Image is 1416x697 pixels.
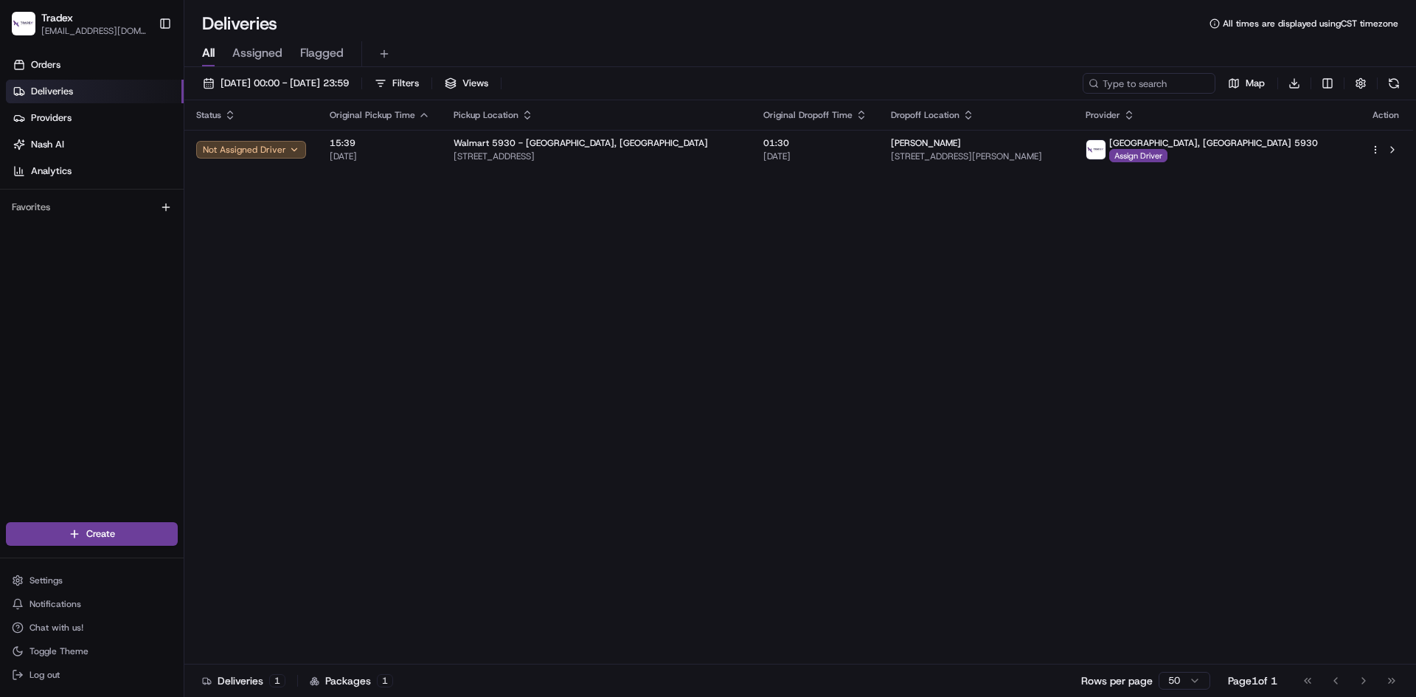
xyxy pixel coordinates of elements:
div: Page 1 of 1 [1228,673,1277,688]
a: 💻API Documentation [119,208,243,235]
span: Orders [31,58,60,72]
input: Type to search [1083,73,1215,94]
p: Welcome 👋 [15,59,268,83]
span: [GEOGRAPHIC_DATA], [GEOGRAPHIC_DATA] 5930 [1109,137,1318,149]
div: Start new chat [50,141,242,156]
button: Map [1221,73,1271,94]
span: Assigned [232,44,282,62]
button: TradexTradex[EMAIL_ADDRESS][DOMAIN_NAME] [6,6,153,41]
span: Analytics [31,164,72,178]
span: [STREET_ADDRESS][PERSON_NAME] [891,150,1062,162]
span: 15:39 [330,137,430,149]
span: Provider [1086,109,1120,121]
div: 💻 [125,215,136,227]
button: Refresh [1384,73,1404,94]
button: Not Assigned Driver [196,141,306,159]
button: [EMAIL_ADDRESS][DOMAIN_NAME] [41,25,147,37]
span: Settings [29,575,63,586]
span: Dropoff Location [891,109,959,121]
span: Log out [29,669,60,681]
span: [DATE] [330,150,430,162]
span: Create [86,527,115,541]
a: Nash AI [6,133,184,156]
span: Map [1246,77,1265,90]
a: Orders [6,53,184,77]
span: Flagged [300,44,344,62]
button: Create [6,522,178,546]
span: Pylon [147,250,178,261]
button: Notifications [6,594,178,614]
span: Toggle Theme [29,645,88,657]
button: Tradex [41,10,73,25]
button: Settings [6,570,178,591]
input: Clear [38,95,243,111]
p: Rows per page [1081,673,1153,688]
a: 📗Knowledge Base [9,208,119,235]
span: Assign Driver [1109,149,1167,162]
button: Start new chat [251,145,268,163]
span: Providers [31,111,72,125]
button: Views [438,73,495,94]
span: Original Dropoff Time [763,109,853,121]
span: Views [462,77,488,90]
div: Favorites [6,195,178,219]
span: [DATE] 00:00 - [DATE] 23:59 [221,77,349,90]
button: Toggle Theme [6,641,178,662]
img: Nash [15,15,44,44]
span: Knowledge Base [29,214,113,229]
img: 1679586894394 [1086,140,1106,159]
span: Original Pickup Time [330,109,415,121]
span: Pickup Location [454,109,518,121]
span: 01:30 [763,137,867,149]
div: Action [1370,109,1401,121]
img: Tradex [12,12,35,35]
span: [DATE] [763,150,867,162]
span: Nash AI [31,138,64,151]
span: [STREET_ADDRESS] [454,150,740,162]
button: [DATE] 00:00 - [DATE] 23:59 [196,73,355,94]
a: Powered byPylon [104,249,178,261]
div: 1 [269,674,285,687]
span: Notifications [29,598,81,610]
a: Analytics [6,159,184,183]
span: API Documentation [139,214,237,229]
div: 📗 [15,215,27,227]
div: We're available if you need us! [50,156,187,167]
a: Deliveries [6,80,184,103]
span: Filters [392,77,419,90]
span: All times are displayed using CST timezone [1223,18,1398,30]
span: Status [196,109,221,121]
h1: Deliveries [202,12,277,35]
button: Filters [368,73,426,94]
span: Walmart 5930 - [GEOGRAPHIC_DATA], [GEOGRAPHIC_DATA] [454,137,708,149]
div: Deliveries [202,673,285,688]
button: Log out [6,665,178,685]
div: Packages [310,673,393,688]
span: Deliveries [31,85,73,98]
img: 1736555255976-a54dd68f-1ca7-489b-9aae-adbdc363a1c4 [15,141,41,167]
button: Chat with us! [6,617,178,638]
span: Chat with us! [29,622,83,634]
div: 1 [377,674,393,687]
span: [PERSON_NAME] [891,137,961,149]
a: Providers [6,106,184,130]
span: All [202,44,215,62]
